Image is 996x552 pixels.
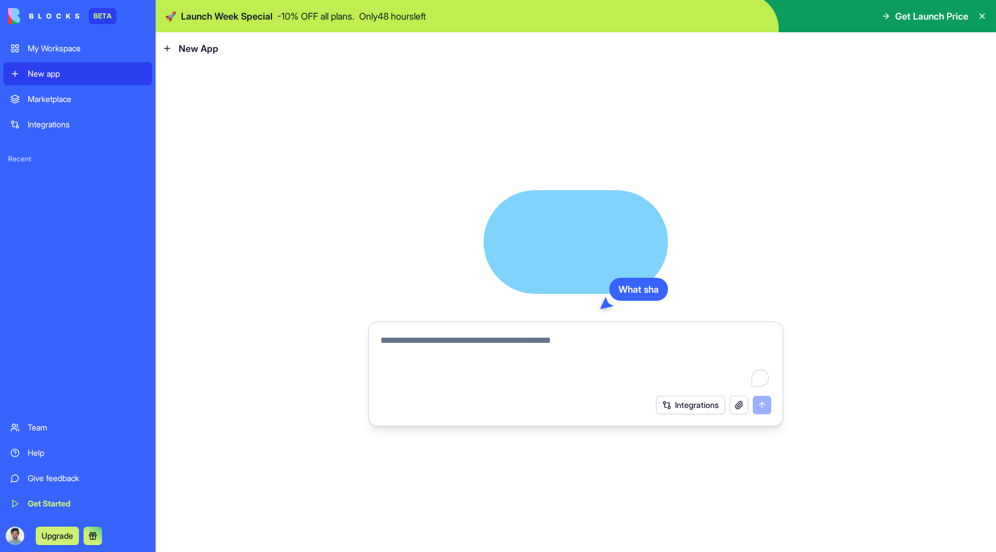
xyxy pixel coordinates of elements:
div: Integrations [28,119,145,130]
div: Give feedback [28,472,145,484]
textarea: To enrich screen reader interactions, please activate Accessibility in Grammarly extension settings [380,334,771,389]
a: BETA [8,8,116,24]
img: ACg8ocIk6RSwtcyDArsu_Svs2QdhYHWcK5NPAooydjipd-WBZT1wlBMa=s96-c [6,527,24,545]
a: Get Started [3,492,152,515]
span: Launch Week Special [181,9,273,23]
a: Help [3,441,152,464]
p: - 10 % OFF all plans. [277,9,354,23]
div: BETA [89,8,116,24]
button: Integrations [656,396,725,414]
div: New app [28,68,145,80]
a: Upgrade [36,530,79,541]
p: Only 48 hours left [359,9,426,23]
span: 🚀 [165,9,176,23]
a: Marketplace [3,88,152,111]
a: Give feedback [3,467,152,490]
div: Team [28,422,145,433]
a: New app [3,62,152,85]
div: Get Started [28,498,145,509]
a: Integrations [3,113,152,136]
a: My Workspace [3,37,152,60]
img: logo [8,8,80,24]
span: Get Launch Price [895,9,968,23]
div: What sha [609,278,668,301]
a: Team [3,416,152,439]
span: New App [179,41,218,55]
span: Recent [3,154,152,164]
button: Upgrade [36,527,79,545]
div: Help [28,447,145,459]
div: My Workspace [28,43,145,54]
div: Marketplace [28,93,145,105]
